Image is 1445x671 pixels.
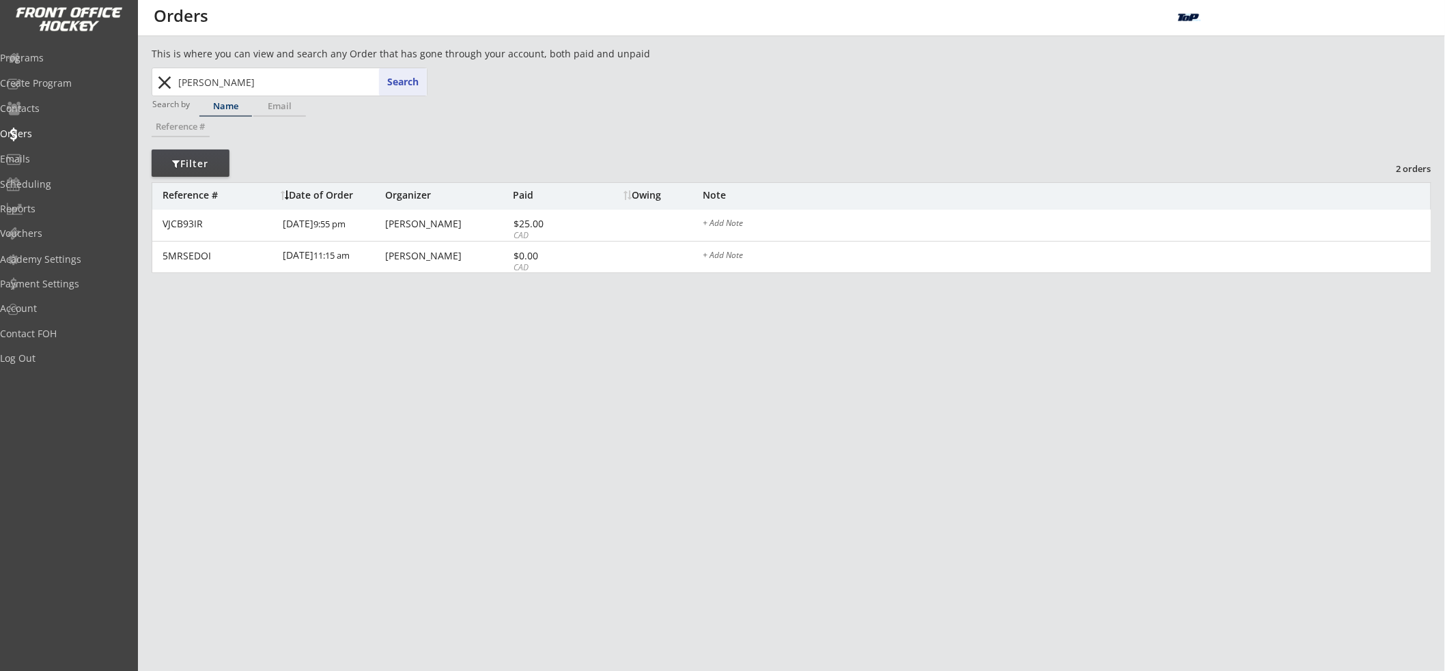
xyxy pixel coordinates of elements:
div: $0.00 [514,251,587,261]
div: VJCB93IR [163,219,275,229]
div: Reference # [152,122,210,131]
div: 5MRSEDOI [163,251,275,261]
div: Email [253,102,306,111]
div: $25.00 [514,219,587,229]
div: Owing [623,190,702,200]
div: Organizer [385,190,509,200]
div: [PERSON_NAME] [385,219,509,229]
div: This is where you can view and search any Order that has gone through your account, both paid and... [152,47,728,61]
div: + Add Note [703,251,1431,262]
div: Paid [513,190,587,200]
input: Start typing name... [176,68,427,96]
div: CAD [514,262,587,274]
div: Reference # [163,190,274,200]
div: Filter [152,157,229,171]
button: Search [379,68,427,96]
div: [DATE] [283,210,382,240]
div: + Add Note [703,219,1431,230]
div: Note [703,190,1431,200]
div: Date of Order [281,190,382,200]
div: 2 orders [1360,162,1431,175]
div: Search by [152,100,191,109]
font: 9:55 pm [313,218,346,230]
div: CAD [514,230,587,242]
div: Name [199,102,252,111]
font: 11:15 am [313,249,350,261]
div: [PERSON_NAME] [385,251,509,261]
button: close [154,72,176,94]
div: [DATE] [283,242,382,272]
